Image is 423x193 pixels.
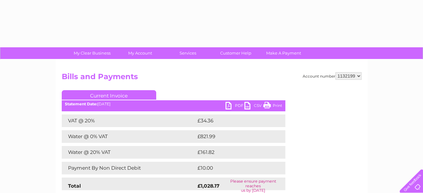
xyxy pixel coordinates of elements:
[196,130,274,143] td: £821.99
[244,102,263,111] a: CSV
[263,102,282,111] a: Print
[62,72,362,84] h2: Bills and Payments
[196,162,272,174] td: £10.00
[258,47,310,59] a: Make A Payment
[196,146,273,159] td: £161.82
[66,47,118,59] a: My Clear Business
[62,90,156,100] a: Current Invoice
[62,102,285,106] div: [DATE]
[162,47,214,59] a: Services
[62,130,196,143] td: Water @ 0% VAT
[62,162,196,174] td: Payment By Non Direct Debit
[196,114,273,127] td: £34.36
[226,102,244,111] a: PDF
[303,72,362,80] div: Account number
[65,102,97,106] b: Statement Date:
[62,146,196,159] td: Water @ 20% VAT
[62,114,196,127] td: VAT @ 20%
[68,183,81,189] strong: Total
[197,183,220,189] strong: £1,028.17
[210,47,262,59] a: Customer Help
[114,47,166,59] a: My Account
